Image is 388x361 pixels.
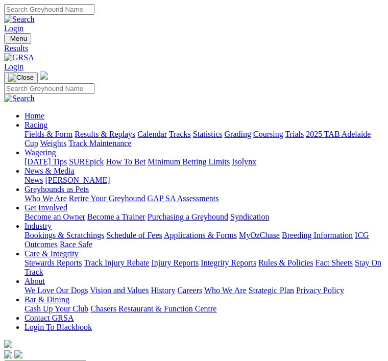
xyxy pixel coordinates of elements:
[8,74,34,82] img: Close
[14,350,22,358] img: twitter.svg
[25,277,45,285] a: About
[285,130,304,138] a: Trials
[253,130,283,138] a: Coursing
[25,323,92,331] a: Login To Blackbook
[25,212,85,221] a: Become an Owner
[164,231,237,239] a: Applications & Forms
[25,249,79,258] a: Care & Integrity
[25,176,384,185] div: News & Media
[204,286,247,295] a: Who We Are
[25,194,67,203] a: Who We Are
[4,83,94,94] input: Search
[25,194,384,203] div: Greyhounds as Pets
[177,286,202,295] a: Careers
[225,130,251,138] a: Grading
[25,203,67,212] a: Get Involved
[151,258,199,267] a: Injury Reports
[4,72,38,83] button: Toggle navigation
[25,212,384,222] div: Get Involved
[75,130,135,138] a: Results & Replays
[25,176,43,184] a: News
[258,258,313,267] a: Rules & Policies
[25,231,384,249] div: Industry
[148,212,228,221] a: Purchasing a Greyhound
[25,286,384,295] div: About
[25,185,89,194] a: Greyhounds as Pets
[25,148,56,157] a: Wagering
[25,258,384,277] div: Care & Integrity
[4,33,31,44] button: Toggle navigation
[4,24,23,33] a: Login
[84,258,149,267] a: Track Injury Rebate
[148,157,230,166] a: Minimum Betting Limits
[4,4,94,15] input: Search
[106,231,162,239] a: Schedule of Fees
[25,231,369,249] a: ICG Outcomes
[25,258,82,267] a: Stewards Reports
[4,15,35,24] img: Search
[25,304,88,313] a: Cash Up Your Club
[193,130,223,138] a: Statistics
[201,258,256,267] a: Integrity Reports
[69,194,145,203] a: Retire Your Greyhound
[4,350,12,358] img: facebook.svg
[4,340,12,348] img: logo-grsa-white.png
[25,130,72,138] a: Fields & Form
[232,157,256,166] a: Isolynx
[40,71,48,80] img: logo-grsa-white.png
[25,295,69,304] a: Bar & Dining
[60,240,92,249] a: Race Safe
[90,304,216,313] a: Chasers Restaurant & Function Centre
[45,176,110,184] a: [PERSON_NAME]
[106,157,146,166] a: How To Bet
[25,222,52,230] a: Industry
[282,231,353,239] a: Breeding Information
[87,212,145,221] a: Become a Trainer
[148,194,219,203] a: GAP SA Assessments
[25,121,47,129] a: Racing
[25,111,44,120] a: Home
[25,130,384,148] div: Racing
[25,304,384,314] div: Bar & Dining
[4,94,35,103] img: Search
[25,130,371,148] a: 2025 TAB Adelaide Cup
[68,139,131,148] a: Track Maintenance
[25,286,88,295] a: We Love Our Dogs
[40,139,66,148] a: Weights
[169,130,191,138] a: Tracks
[25,231,104,239] a: Bookings & Scratchings
[25,166,75,175] a: News & Media
[10,35,27,42] span: Menu
[69,157,104,166] a: SUREpick
[25,157,384,166] div: Wagering
[25,157,67,166] a: [DATE] Tips
[239,231,280,239] a: MyOzChase
[4,62,23,71] a: Login
[25,314,74,322] a: Contact GRSA
[230,212,269,221] a: Syndication
[25,258,381,276] a: Stay On Track
[90,286,149,295] a: Vision and Values
[316,258,353,267] a: Fact Sheets
[296,286,344,295] a: Privacy Policy
[249,286,294,295] a: Strategic Plan
[151,286,175,295] a: History
[4,44,384,53] a: Results
[137,130,167,138] a: Calendar
[4,53,34,62] img: GRSA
